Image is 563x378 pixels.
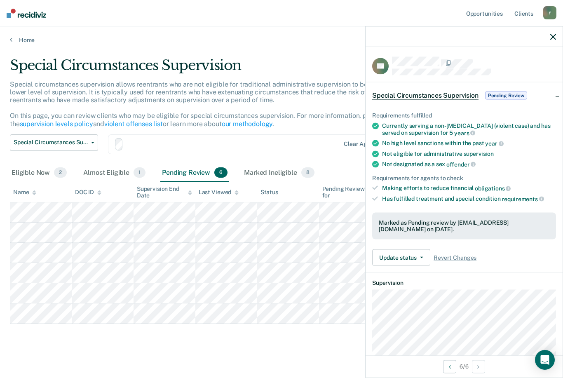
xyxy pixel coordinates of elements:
div: Special Circumstances Supervision [10,57,432,80]
img: Recidiviz [7,9,46,18]
button: Update status [372,249,430,266]
a: Home [10,36,553,44]
span: year [485,140,503,147]
span: Pending Review [485,92,527,100]
span: 8 [301,167,314,178]
span: years [454,129,475,136]
div: Last Viewed [199,189,239,196]
a: supervision levels policy [20,120,93,128]
span: requirements [502,195,544,202]
span: Special Circumstances Supervision [14,139,88,146]
div: Has fulfilled treatment and special condition [382,195,556,203]
dt: Supervision [372,279,556,286]
a: violent offenses list [104,120,163,128]
span: supervision [464,150,494,157]
div: DOC ID [75,189,101,196]
span: 1 [134,167,145,178]
span: offender [446,161,476,167]
div: Not designated as a sex [382,161,556,168]
button: Previous Opportunity [443,360,456,373]
div: Requirements fulfilled [372,112,556,119]
a: our methodology [222,120,273,128]
div: Requirements for agents to check [372,174,556,181]
div: Pending Review [160,164,229,182]
div: Almost Eligible [82,164,147,182]
div: Marked as Pending review by [EMAIL_ADDRESS][DOMAIN_NAME] on [DATE]. [379,219,549,233]
div: f [543,6,556,19]
p: Special circumstances supervision allows reentrants who are not eligible for traditional administ... [10,80,415,128]
div: Name [13,189,36,196]
div: Open Intercom Messenger [535,350,555,370]
div: Currently serving a non-[MEDICAL_DATA] (violent case) and has served on supervision for 5 [382,122,556,136]
div: Not eligible for administrative [382,150,556,157]
span: Revert Changes [434,254,476,261]
div: Eligible Now [10,164,68,182]
button: Next Opportunity [472,360,485,373]
span: Special Circumstances Supervision [372,92,479,100]
div: Supervision End Date [137,185,192,200]
div: Making efforts to reduce financial [382,185,556,192]
div: No high level sanctions within the past [382,140,556,147]
div: Marked Ineligible [242,164,316,182]
span: 6 [214,167,228,178]
div: Special Circumstances SupervisionPending Review [366,82,563,109]
span: obligations [475,185,511,192]
div: 6 / 6 [366,355,563,377]
div: Clear agents [344,141,379,148]
div: Pending Review for [322,185,378,200]
div: Status [260,189,278,196]
span: 2 [54,167,67,178]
